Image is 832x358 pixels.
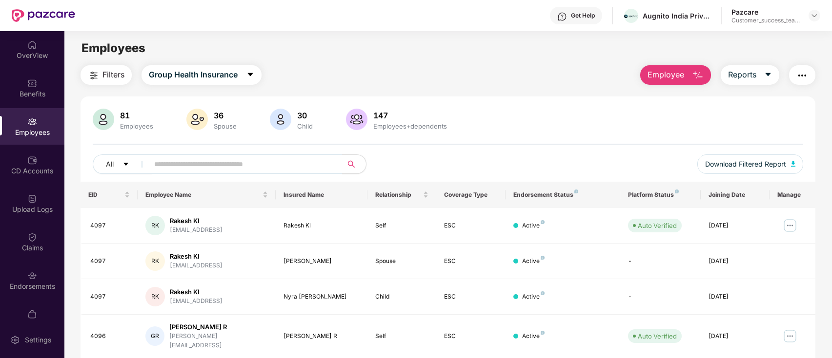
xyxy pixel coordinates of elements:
[170,297,223,306] div: [EMAIL_ADDRESS]
[93,109,114,130] img: svg+xml;base64,PHN2ZyB4bWxucz0iaHR0cDovL3d3dy53My5vcmcvMjAwMC9zdmciIHhtbG5zOnhsaW5rPSJodHRwOi8vd3...
[246,71,254,79] span: caret-down
[541,220,545,224] img: svg+xml;base64,PHN2ZyB4bWxucz0iaHR0cDovL3d3dy53My5vcmcvMjAwMC9zdmciIHdpZHRoPSI4IiBoZWlnaHQ9IjgiIH...
[648,69,684,81] span: Employee
[145,251,165,271] div: RK
[522,292,545,301] div: Active
[721,65,779,85] button: Reportscaret-down
[27,40,37,50] img: svg+xml;base64,PHN2ZyBpZD0iSG9tZSIgeG1sbnM9Imh0dHA6Ly93d3cudzMub3JnLzIwMDAvc3ZnIiB3aWR0aD0iMjAiIG...
[81,65,132,85] button: Filters
[541,256,545,260] img: svg+xml;base64,PHN2ZyB4bWxucz0iaHR0cDovL3d3dy53My5vcmcvMjAwMC9zdmciIHdpZHRoPSI4IiBoZWlnaHQ9IjgiIH...
[12,9,75,22] img: New Pazcare Logo
[731,7,800,17] div: Pazcare
[142,65,262,85] button: Group Health Insurancecaret-down
[106,159,114,170] span: All
[27,194,37,204] img: svg+xml;base64,PHN2ZyBpZD0iVXBsb2FkX0xvZ3MiIGRhdGEtbmFtZT0iVXBsb2FkIExvZ3MiIHhtbG5zPSJodHRwOi8vd3...
[701,182,770,208] th: Joining Date
[149,69,238,81] span: Group Health Insurance
[169,322,268,332] div: [PERSON_NAME] R
[27,155,37,165] img: svg+xml;base64,PHN2ZyBpZD0iQ0RfQWNjb3VudHMiIGRhdGEtbmFtZT0iQ0QgQWNjb3VudHMiIHhtbG5zPSJodHRwOi8vd3...
[628,191,693,199] div: Platform Status
[90,292,130,301] div: 4097
[88,191,123,199] span: EID
[638,331,677,341] div: Auto Verified
[444,257,497,266] div: ESC
[90,257,130,266] div: 4097
[22,335,54,345] div: Settings
[770,182,815,208] th: Manage
[212,111,239,120] div: 36
[145,216,165,235] div: RK
[90,221,130,230] div: 4097
[88,70,100,81] img: svg+xml;base64,PHN2ZyB4bWxucz0iaHR0cDovL3d3dy53My5vcmcvMjAwMC9zdmciIHdpZHRoPSIyNCIgaGVpZ2h0PSIyNC...
[276,182,367,208] th: Insured Name
[170,252,223,261] div: Rakesh Kl
[624,15,638,18] img: Augnito%20Logotype%20with%20logomark-8.png
[444,221,497,230] div: ESC
[284,221,360,230] div: Rakesh Kl
[81,182,138,208] th: EID
[27,232,37,242] img: svg+xml;base64,PHN2ZyBpZD0iQ2xhaW0iIHhtbG5zPSJodHRwOi8vd3d3LnczLm9yZy8yMDAwL3N2ZyIgd2lkdGg9IjIwIi...
[444,292,497,301] div: ESC
[697,154,804,174] button: Download Filtered Report
[342,154,366,174] button: search
[705,159,786,170] span: Download Filtered Report
[346,109,367,130] img: svg+xml;base64,PHN2ZyB4bWxucz0iaHR0cDovL3d3dy53My5vcmcvMjAwMC9zdmciIHhtbG5zOnhsaW5rPSJodHRwOi8vd3...
[764,71,772,79] span: caret-down
[170,226,223,235] div: [EMAIL_ADDRESS]
[444,332,497,341] div: ESC
[643,11,711,20] div: Augnito India Private Limited
[186,109,208,130] img: svg+xml;base64,PHN2ZyB4bWxucz0iaHR0cDovL3d3dy53My5vcmcvMjAwMC9zdmciIHhtbG5zOnhsaW5rPSJodHRwOi8vd3...
[90,332,130,341] div: 4096
[342,160,361,168] span: search
[513,191,612,199] div: Endorsement Status
[295,111,315,120] div: 30
[796,70,808,81] img: svg+xml;base64,PHN2ZyB4bWxucz0iaHR0cDovL3d3dy53My5vcmcvMjAwMC9zdmciIHdpZHRoPSIyNCIgaGVpZ2h0PSIyNC...
[709,221,762,230] div: [DATE]
[541,291,545,295] img: svg+xml;base64,PHN2ZyB4bWxucz0iaHR0cDovL3d3dy53My5vcmcvMjAwMC9zdmciIHdpZHRoPSI4IiBoZWlnaHQ9IjgiIH...
[212,122,239,130] div: Spouse
[375,221,428,230] div: Self
[169,332,268,350] div: [PERSON_NAME][EMAIL_ADDRESS]
[675,189,679,193] img: svg+xml;base64,PHN2ZyB4bWxucz0iaHR0cDovL3d3dy53My5vcmcvMjAwMC9zdmciIHdpZHRoPSI4IiBoZWlnaHQ9IjgiIH...
[270,109,291,130] img: svg+xml;base64,PHN2ZyB4bWxucz0iaHR0cDovL3d3dy53My5vcmcvMjAwMC9zdmciIHhtbG5zOnhsaW5rPSJodHRwOi8vd3...
[574,189,578,193] img: svg+xml;base64,PHN2ZyB4bWxucz0iaHR0cDovL3d3dy53My5vcmcvMjAwMC9zdmciIHdpZHRoPSI4IiBoZWlnaHQ9IjgiIH...
[375,257,428,266] div: Spouse
[522,221,545,230] div: Active
[620,279,701,315] td: -
[371,122,449,130] div: Employees+dependents
[367,182,436,208] th: Relationship
[371,111,449,120] div: 147
[295,122,315,130] div: Child
[284,257,360,266] div: [PERSON_NAME]
[782,218,798,233] img: manageButton
[709,332,762,341] div: [DATE]
[375,292,428,301] div: Child
[522,332,545,341] div: Active
[118,111,155,120] div: 81
[620,244,701,279] td: -
[170,287,223,297] div: Rakesh Kl
[118,122,155,130] div: Employees
[811,12,818,19] img: svg+xml;base64,PHN2ZyBpZD0iRHJvcGRvd24tMzJ4MzIiIHhtbG5zPSJodHRwOi8vd3d3LnczLm9yZy8yMDAwL3N2ZyIgd2...
[284,292,360,301] div: Nyra [PERSON_NAME]
[571,12,595,19] div: Get Help
[145,191,260,199] span: Employee Name
[782,328,798,344] img: manageButton
[93,154,152,174] button: Allcaret-down
[81,41,145,55] span: Employees
[709,292,762,301] div: [DATE]
[27,78,37,88] img: svg+xml;base64,PHN2ZyBpZD0iQmVuZWZpdHMiIHhtbG5zPSJodHRwOi8vd3d3LnczLm9yZy8yMDAwL3N2ZyIgd2lkdGg9Ij...
[709,257,762,266] div: [DATE]
[522,257,545,266] div: Active
[138,182,275,208] th: Employee Name
[375,191,421,199] span: Relationship
[122,161,129,169] span: caret-down
[731,17,800,24] div: Customer_success_team_lead
[102,69,124,81] span: Filters
[638,221,677,230] div: Auto Verified
[170,216,223,226] div: Rakesh Kl
[284,332,360,341] div: [PERSON_NAME] R
[375,332,428,341] div: Self
[692,70,704,81] img: svg+xml;base64,PHN2ZyB4bWxucz0iaHR0cDovL3d3dy53My5vcmcvMjAwMC9zdmciIHhtbG5zOnhsaW5rPSJodHRwOi8vd3...
[170,261,223,270] div: [EMAIL_ADDRESS]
